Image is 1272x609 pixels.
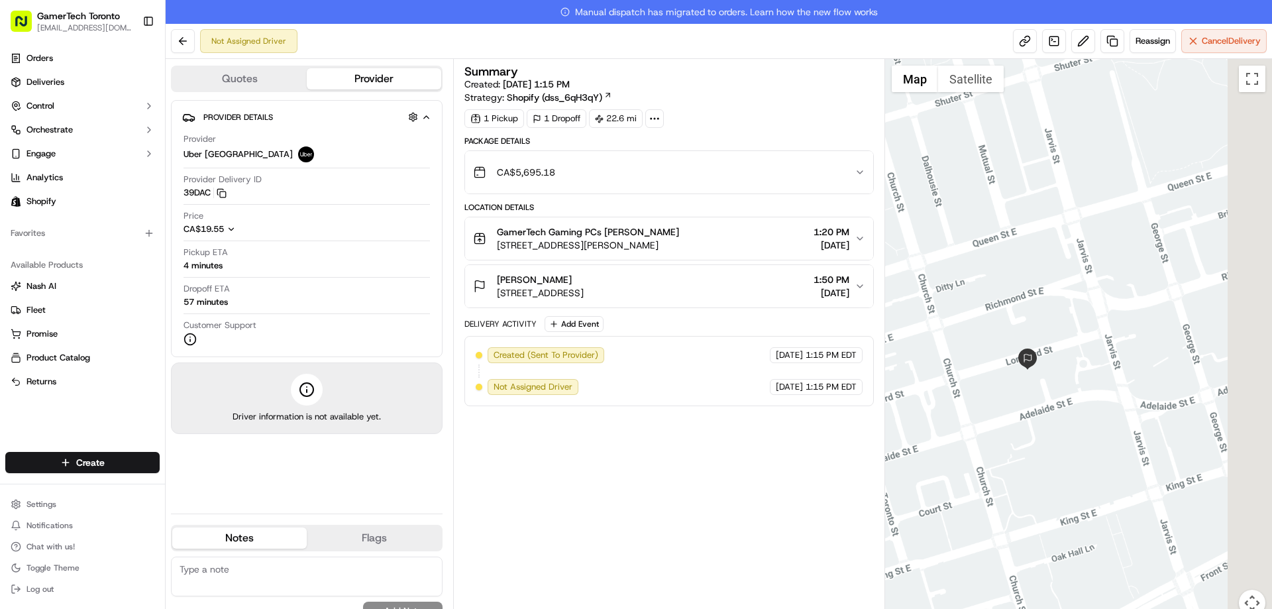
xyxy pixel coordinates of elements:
span: Pickup ETA [184,247,228,258]
button: Show street map [892,66,938,92]
div: 📗 [13,298,24,308]
span: Provider Details [203,112,273,123]
button: Orchestrate [5,119,160,140]
span: Deliveries [26,76,64,88]
button: Toggle fullscreen view [1239,66,1265,92]
button: Nash AI [5,276,160,297]
span: [PERSON_NAME] [41,241,107,252]
img: Grace Nketiah [13,229,34,250]
span: [PERSON_NAME] [41,205,107,216]
button: Chat with us! [5,537,160,556]
span: Control [26,100,54,112]
button: [EMAIL_ADDRESS][DOMAIN_NAME] [37,23,132,33]
button: Reassign [1130,29,1176,53]
span: • [110,205,115,216]
button: Notifications [5,516,160,535]
button: Provider Details [182,106,431,128]
span: [DATE] [814,286,849,300]
button: Control [5,95,160,117]
a: Orders [5,48,160,69]
div: Location Details [464,202,873,213]
span: Orchestrate [26,124,73,136]
button: Show satellite imagery [938,66,1004,92]
span: Notifications [26,520,73,531]
a: Analytics [5,167,160,188]
img: Nash [13,13,40,40]
button: Quotes [172,68,307,89]
a: Deliveries [5,72,160,93]
div: Available Products [5,254,160,276]
span: Settings [26,499,56,510]
span: Create [76,456,105,469]
button: Flags [307,527,441,549]
input: Got a question? Start typing here... [34,85,238,99]
span: Reassign [1136,35,1170,47]
a: 📗Knowledge Base [8,291,107,315]
button: CancelDelivery [1181,29,1267,53]
button: CA$19.55 [184,223,300,235]
button: Add Event [545,316,604,332]
span: Promise [26,328,58,340]
span: Uber [GEOGRAPHIC_DATA] [184,148,293,160]
span: [PERSON_NAME] [497,273,572,286]
a: Nash AI [11,280,154,292]
button: Provider [307,68,441,89]
button: 39DAC [184,187,227,199]
span: Log out [26,584,54,594]
p: Welcome 👋 [13,53,241,74]
a: Fleet [11,304,154,316]
span: Provider [184,133,216,145]
span: [DATE] [814,239,849,252]
span: Manual dispatch has migrated to orders. Learn how the new flow works [560,5,878,19]
span: Orders [26,52,53,64]
span: Customer Support [184,319,256,331]
button: CA$5,695.18 [465,151,873,194]
button: Promise [5,323,160,345]
div: Package Details [464,136,873,146]
img: 1736555255976-a54dd68f-1ca7-489b-9aae-adbdc363a1c4 [26,242,37,252]
span: 1:15 PM EDT [806,381,857,393]
img: 1736555255976-a54dd68f-1ca7-489b-9aae-adbdc363a1c4 [26,206,37,217]
div: 💻 [112,298,123,308]
span: Cancel Delivery [1202,35,1261,47]
div: 4 minutes [184,260,223,272]
span: 1:20 PM [814,225,849,239]
button: Product Catalog [5,347,160,368]
span: Toggle Theme [26,563,79,573]
span: [STREET_ADDRESS] [497,286,584,300]
span: Chat with us! [26,541,75,552]
span: GamerTech Toronto [37,9,120,23]
div: 22.6 mi [589,109,643,128]
img: 1736555255976-a54dd68f-1ca7-489b-9aae-adbdc363a1c4 [13,127,37,150]
span: Returns [26,376,56,388]
span: GamerTech Gaming PCs [PERSON_NAME] [497,225,679,239]
span: API Documentation [125,296,213,309]
button: [PERSON_NAME][STREET_ADDRESS]1:50 PM[DATE] [465,265,873,307]
span: Product Catalog [26,352,90,364]
button: GamerTech Toronto[EMAIL_ADDRESS][DOMAIN_NAME] [5,5,137,37]
a: Shopify (dss_6qH3qY) [507,91,612,104]
button: Returns [5,371,160,392]
div: Delivery Activity [464,319,537,329]
span: Price [184,210,203,222]
span: Created (Sent To Provider) [494,349,598,361]
a: 💻API Documentation [107,291,218,315]
span: [DATE] [117,205,144,216]
span: Not Assigned Driver [494,381,572,393]
span: CA$5,695.18 [497,166,555,179]
button: GamerTech Gaming PCs [PERSON_NAME][STREET_ADDRESS][PERSON_NAME]1:20 PM[DATE] [465,217,873,260]
span: 1:15 PM EDT [806,349,857,361]
button: Log out [5,580,160,598]
span: Dropoff ETA [184,283,230,295]
span: Nash AI [26,280,56,292]
img: 8016278978528_b943e370aa5ada12b00a_72.png [28,127,52,150]
span: Shopify (dss_6qH3qY) [507,91,602,104]
span: Fleet [26,304,46,316]
span: [STREET_ADDRESS][PERSON_NAME] [497,239,679,252]
span: CA$19.55 [184,223,224,235]
div: 1 Pickup [464,109,524,128]
span: Driver information is not available yet. [233,411,381,423]
span: [DATE] [776,381,803,393]
span: Analytics [26,172,63,184]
